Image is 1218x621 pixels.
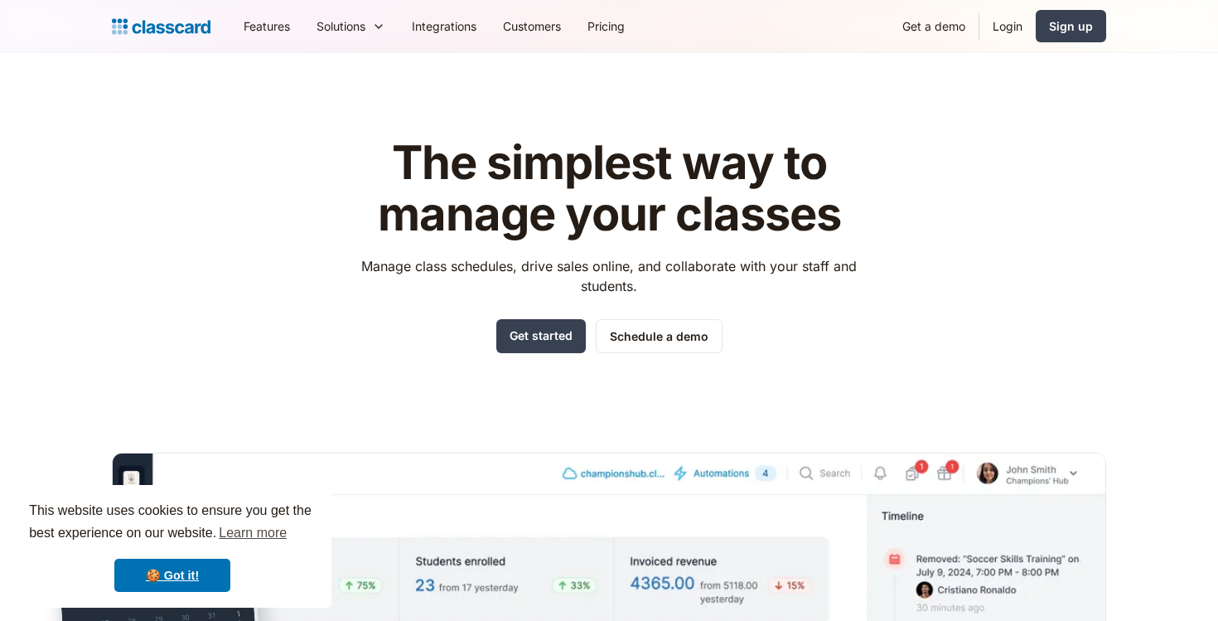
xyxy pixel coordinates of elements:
[399,7,490,45] a: Integrations
[1049,17,1093,35] div: Sign up
[112,15,210,38] a: home
[317,17,365,35] div: Solutions
[13,485,331,608] div: cookieconsent
[490,7,574,45] a: Customers
[346,256,872,296] p: Manage class schedules, drive sales online, and collaborate with your staff and students.
[889,7,979,45] a: Get a demo
[346,138,872,240] h1: The simplest way to manage your classes
[979,7,1036,45] a: Login
[114,559,230,592] a: dismiss cookie message
[29,501,316,546] span: This website uses cookies to ensure you get the best experience on our website.
[596,319,723,353] a: Schedule a demo
[574,7,638,45] a: Pricing
[496,319,586,353] a: Get started
[1036,10,1106,42] a: Sign up
[303,7,399,45] div: Solutions
[230,7,303,45] a: Features
[216,521,289,546] a: learn more about cookies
